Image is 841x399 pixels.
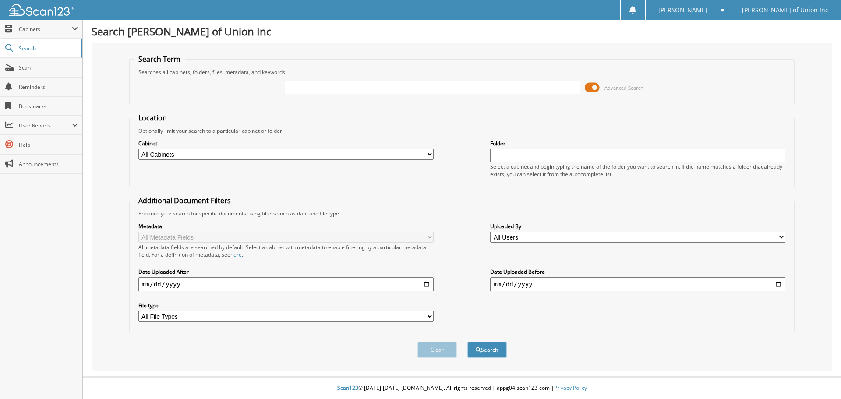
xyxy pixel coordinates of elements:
legend: Location [134,113,171,123]
label: Metadata [138,222,434,230]
div: Select a cabinet and begin typing the name of the folder you want to search in. If the name match... [490,163,785,178]
label: Folder [490,140,785,147]
label: Cabinet [138,140,434,147]
h1: Search [PERSON_NAME] of Union Inc [92,24,832,39]
span: [PERSON_NAME] of Union Inc [742,7,828,13]
legend: Search Term [134,54,185,64]
span: Reminders [19,83,78,91]
div: © [DATE]-[DATE] [DOMAIN_NAME]. All rights reserved | appg04-scan123-com | [83,378,841,399]
input: end [490,277,785,291]
span: Bookmarks [19,102,78,110]
button: Search [467,342,507,358]
span: Scan [19,64,78,71]
legend: Additional Document Filters [134,196,235,205]
div: All metadata fields are searched by default. Select a cabinet with metadata to enable filtering b... [138,244,434,258]
label: Date Uploaded Before [490,268,785,275]
a: Privacy Policy [554,384,587,392]
button: Clear [417,342,457,358]
span: User Reports [19,122,72,129]
span: Announcements [19,160,78,168]
input: start [138,277,434,291]
span: Search [19,45,77,52]
img: scan123-logo-white.svg [9,4,74,16]
span: Cabinets [19,25,72,33]
label: File type [138,302,434,309]
span: Scan123 [337,384,358,392]
label: Uploaded By [490,222,785,230]
span: Help [19,141,78,148]
span: [PERSON_NAME] [658,7,707,13]
label: Date Uploaded After [138,268,434,275]
a: here [230,251,242,258]
div: Optionally limit your search to a particular cabinet or folder [134,127,790,134]
div: Enhance your search for specific documents using filters such as date and file type. [134,210,790,217]
div: Searches all cabinets, folders, files, metadata, and keywords [134,68,790,76]
span: Advanced Search [604,85,643,91]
